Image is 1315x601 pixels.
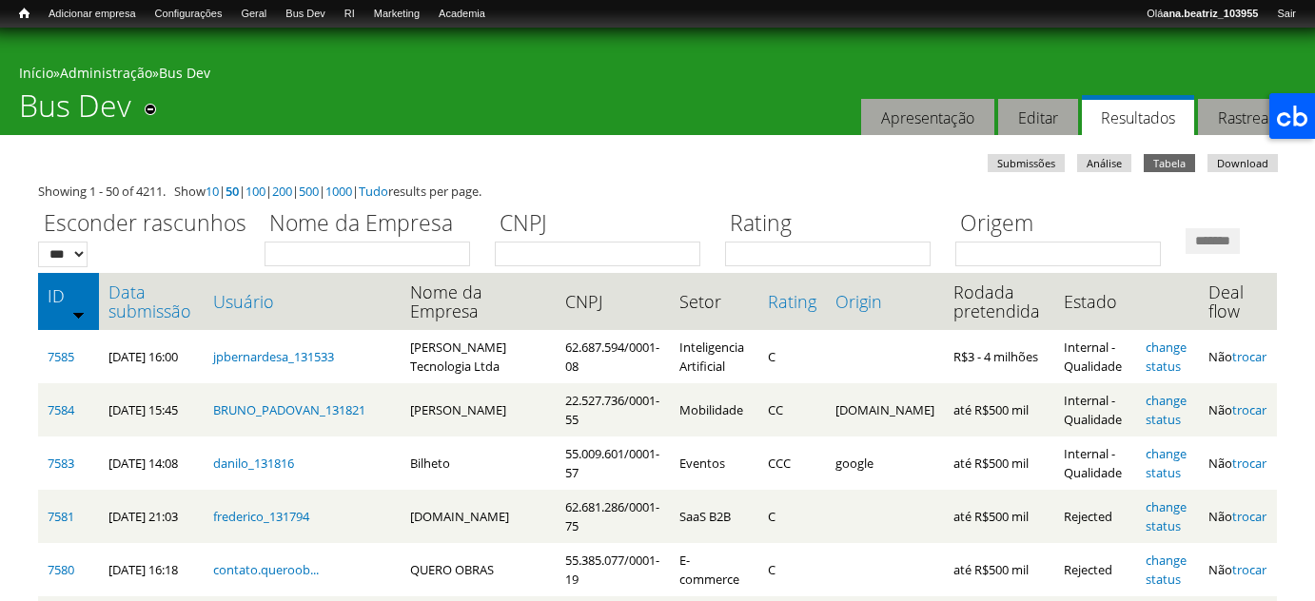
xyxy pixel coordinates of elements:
[670,273,758,330] th: Setor
[1054,490,1135,543] td: Rejected
[1232,561,1266,578] a: trocar
[1267,5,1305,24] a: Sair
[1146,339,1187,375] a: change status
[19,64,53,82] a: Início
[988,154,1065,172] a: Submissões
[99,490,204,543] td: [DATE] 21:03
[670,383,758,436] td: Mobilidade
[48,455,74,472] a: 7583
[1146,498,1187,534] a: change status
[944,330,1054,383] td: R$3 - 4 milhões
[213,348,334,365] a: jpbernardesa_131533
[556,543,670,596] td: 55.385.077/0001-19
[10,5,39,23] a: Início
[213,455,294,472] a: danilo_131816
[206,183,219,200] a: 10
[758,383,826,436] td: CC
[108,282,194,320] a: Data submissão
[213,292,390,311] a: Usuário
[99,383,204,436] td: [DATE] 15:45
[944,383,1054,436] td: até R$500 mil
[99,436,204,490] td: [DATE] 14:08
[19,64,1296,87] div: » »
[1199,436,1277,490] td: Não
[1232,348,1266,365] a: trocar
[556,490,670,543] td: 62.681.286/0001-75
[1054,436,1135,490] td: Internal - Qualidade
[998,99,1078,136] a: Editar
[1207,154,1278,172] a: Download
[226,183,239,200] a: 50
[725,207,943,242] label: Rating
[213,508,309,525] a: frederico_131794
[556,436,670,490] td: 55.009.601/0001-57
[835,292,934,311] a: Origin
[1054,273,1135,330] th: Estado
[1163,8,1258,19] strong: ana.beatriz_103955
[401,383,556,436] td: [PERSON_NAME]
[38,182,1277,201] div: Showing 1 - 50 of 4211. Show | | | | | | results per page.
[1199,490,1277,543] td: Não
[1144,154,1195,172] a: Tabela
[401,330,556,383] td: [PERSON_NAME] Tecnologia Ltda
[826,436,944,490] td: google
[768,292,816,311] a: Rating
[99,330,204,383] td: [DATE] 16:00
[401,273,556,330] th: Nome da Empresa
[401,490,556,543] td: [DOMAIN_NAME]
[265,207,482,242] label: Nome da Empresa
[826,383,944,436] td: [DOMAIN_NAME]
[1199,543,1277,596] td: Não
[60,64,152,82] a: Administração
[48,286,89,305] a: ID
[245,183,265,200] a: 100
[944,436,1054,490] td: até R$500 mil
[1137,5,1267,24] a: Oláana.beatriz_103955
[299,183,319,200] a: 500
[19,87,131,135] h1: Bus Dev
[401,436,556,490] td: Bilheto
[401,543,556,596] td: QUERO OBRAS
[325,183,352,200] a: 1000
[670,543,758,596] td: E-commerce
[48,401,74,418] a: 7584
[272,183,292,200] a: 200
[48,348,74,365] a: 7585
[495,207,713,242] label: CNPJ
[146,5,232,24] a: Configurações
[1054,383,1135,436] td: Internal - Qualidade
[861,99,994,136] a: Apresentação
[670,330,758,383] td: Inteligencia Artificial
[1082,95,1194,136] a: Resultados
[1054,543,1135,596] td: Rejected
[48,561,74,578] a: 7580
[1146,392,1187,428] a: change status
[670,490,758,543] td: SaaS B2B
[758,543,826,596] td: C
[213,561,319,578] a: contato.queroob...
[955,207,1173,242] label: Origem
[1146,552,1187,588] a: change status
[758,330,826,383] td: C
[944,543,1054,596] td: até R$500 mil
[48,508,74,525] a: 7581
[1232,455,1266,472] a: trocar
[1054,330,1135,383] td: Internal - Qualidade
[364,5,429,24] a: Marketing
[99,543,204,596] td: [DATE] 16:18
[944,273,1054,330] th: Rodada pretendida
[231,5,276,24] a: Geral
[276,5,335,24] a: Bus Dev
[1146,445,1187,481] a: change status
[1198,99,1294,136] a: Rastrear
[1077,154,1131,172] a: Análise
[159,64,210,82] a: Bus Dev
[556,273,670,330] th: CNPJ
[429,5,495,24] a: Academia
[556,383,670,436] td: 22.527.736/0001-55
[1232,401,1266,418] a: trocar
[670,436,758,490] td: Eventos
[758,436,826,490] td: CCC
[72,308,85,320] img: ordem crescente
[944,490,1054,543] td: até R$500 mil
